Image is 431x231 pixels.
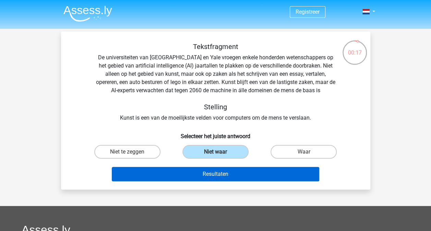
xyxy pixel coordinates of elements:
[296,9,320,15] a: Registreer
[72,127,359,139] h6: Selecteer het juiste antwoord
[63,5,112,22] img: Assessly
[271,145,337,159] label: Waar
[94,103,337,111] h5: Stelling
[182,145,249,159] label: Niet waar
[112,167,319,181] button: Resultaten
[72,42,359,122] div: De universiteiten van [GEOGRAPHIC_DATA] en Yale vroegen enkele honderden wetenschappers op het ge...
[94,145,160,159] label: Niet te zeggen
[94,42,337,51] h5: Tekstfragment
[342,40,368,57] div: 00:17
